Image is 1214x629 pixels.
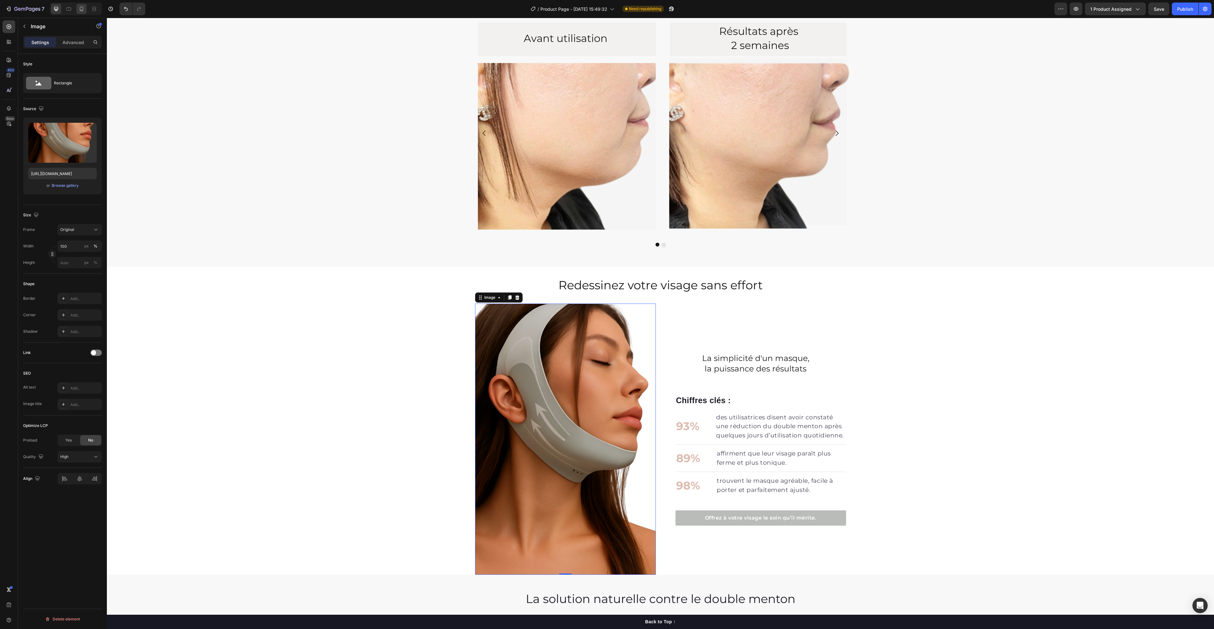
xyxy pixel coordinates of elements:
[610,459,738,477] p: trouvent le masque agréable, facile à porter et parfaitement ajusté.
[31,23,85,30] p: Image
[3,3,47,15] button: 7
[62,39,84,46] p: Advanced
[70,329,100,335] div: Add...
[88,437,93,443] span: No
[28,168,97,179] input: https://example.com/image.jpg
[609,395,738,423] p: des utilisatrices disent avoir constaté une réduction du double menton après quelques jours d’uti...
[94,243,97,249] div: %
[51,182,79,189] button: Browse gallery
[94,260,97,265] div: %
[92,242,99,250] button: px
[70,385,100,391] div: Add...
[376,277,390,283] div: Image
[70,402,100,408] div: Add...
[92,259,99,266] button: px
[65,437,72,443] span: Yes
[538,601,569,607] div: Back to Top ↑
[23,614,102,624] button: Delete element
[569,400,593,417] p: 93%
[400,573,708,589] h2: La solution naturelle contre le double menton
[23,401,42,407] div: Image title
[23,475,41,483] div: Align
[23,329,38,334] div: Shadow
[369,107,386,124] button: Carousel Back Arrow
[1177,6,1193,12] div: Publish
[60,454,69,459] span: High
[23,453,45,461] div: Quality
[57,240,102,252] input: px%
[5,116,15,121] div: Beta
[1085,3,1146,15] button: 1 product assigned
[368,286,549,557] img: gempages_572518530923103047-c3d7fe42-b8ed-492a-9a39-5cc4a12e6454.png
[54,76,93,90] div: Rectangle
[558,335,739,357] h2: La simplicité d'un masque, la puissance des résultats
[23,350,31,356] div: Link
[70,296,100,302] div: Add...
[23,211,40,219] div: Size
[610,431,738,449] p: affirment que leur visage paraît plus ferme et plus tonique.
[569,493,739,508] a: Offrez à votre visage le soin qu’il mérite.
[57,224,102,235] button: Original
[60,227,74,233] span: Original
[84,260,89,265] div: px
[1192,598,1208,613] div: Open Intercom Messenger
[569,460,594,476] p: 98%
[23,260,35,265] label: Height
[1172,3,1198,15] button: Publish
[52,183,79,188] div: Browse gallery
[569,432,594,449] p: 89%
[84,243,89,249] div: px
[569,377,739,389] p: Chiffres clés :
[42,5,44,13] p: 7
[629,6,661,12] span: Need republishing
[45,615,80,623] div: Delete element
[23,370,31,376] div: SEO
[57,257,102,268] input: px%
[1154,6,1164,12] span: Save
[538,6,539,12] span: /
[540,6,607,12] span: Product Page - [DATE] 15:49:32
[46,182,50,189] span: or
[23,281,35,287] div: Shape
[1148,3,1169,15] button: Save
[23,423,48,429] div: Optimize LCP
[70,312,100,318] div: Add...
[721,107,739,124] button: Carousel Next Arrow
[23,312,36,318] div: Corner
[598,496,710,504] p: Offrez à votre visage le soin qu’il mérite.
[23,105,45,113] div: Source
[23,61,32,67] div: Style
[23,384,36,390] div: Alt text
[23,227,35,233] label: Frame
[363,259,744,276] h2: Redessinez votre visage sans effort
[555,225,559,229] button: Dot
[31,39,49,46] p: Settings
[28,123,97,163] img: preview-image
[23,296,36,301] div: Border
[57,451,102,462] button: High
[549,225,552,229] button: Dot
[83,242,90,250] button: %
[1090,6,1132,12] span: 1 product assigned
[23,437,37,443] div: Preload
[23,243,34,249] label: Width
[6,68,15,73] div: 450
[107,18,1214,629] iframe: Design area
[83,259,90,266] button: %
[120,3,145,15] div: Undo/Redo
